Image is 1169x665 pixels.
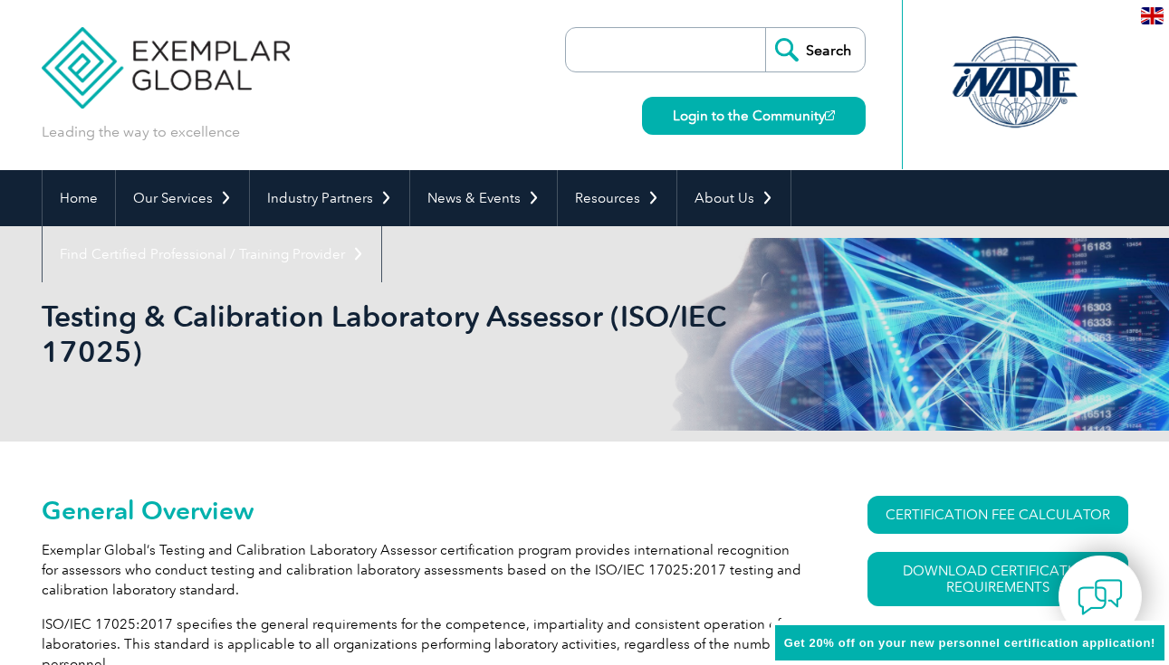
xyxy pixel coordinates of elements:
input: Search [765,28,865,71]
a: Home [43,170,115,226]
a: Login to the Community [642,97,866,135]
a: Resources [558,170,676,226]
a: Industry Partners [250,170,409,226]
img: open_square.png [825,110,835,120]
a: Download Certification Requirements [867,552,1128,606]
a: Our Services [116,170,249,226]
h2: General Overview [42,496,802,525]
p: Exemplar Global’s Testing and Calibration Laboratory Assessor certification program provides inte... [42,540,802,600]
img: en [1141,7,1164,24]
a: Find Certified Professional / Training Provider [43,226,381,282]
p: Leading the way to excellence [42,122,240,142]
h1: Testing & Calibration Laboratory Assessor (ISO/IEC 17025) [42,299,737,369]
img: contact-chat.png [1078,575,1123,620]
a: About Us [677,170,791,226]
span: Get 20% off on your new personnel certification application! [784,636,1155,650]
a: CERTIFICATION FEE CALCULATOR [867,496,1128,534]
a: News & Events [410,170,557,226]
